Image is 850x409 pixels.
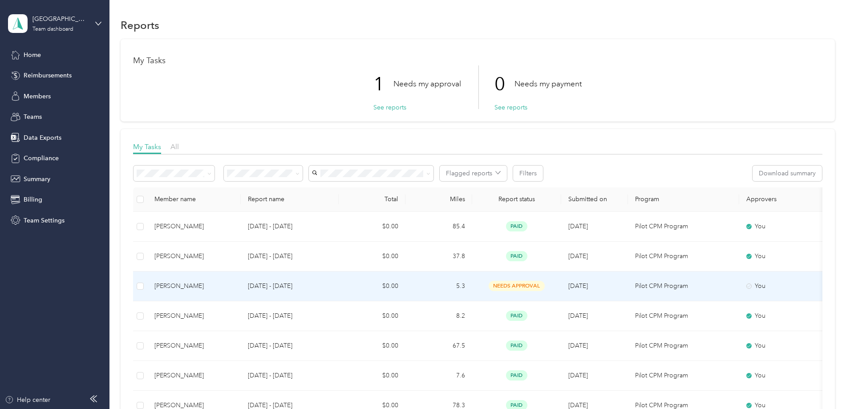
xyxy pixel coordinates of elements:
p: Pilot CPM Program [635,251,732,261]
p: Needs my payment [514,78,582,89]
span: [DATE] [568,372,588,379]
span: [DATE] [568,342,588,349]
th: Submitted on [561,187,628,212]
td: $0.00 [339,242,405,271]
button: See reports [373,103,406,112]
div: You [746,251,821,261]
div: You [746,311,821,321]
span: Teams [24,112,42,121]
p: [DATE] - [DATE] [248,222,332,231]
span: paid [506,340,527,351]
div: You [746,341,821,351]
td: Pilot CPM Program [628,242,739,271]
div: Miles [413,195,465,203]
span: [DATE] [568,252,588,260]
th: Program [628,187,739,212]
th: Member name [147,187,241,212]
div: Total [346,195,398,203]
span: [DATE] [568,282,588,290]
td: Pilot CPM Program [628,212,739,242]
p: [DATE] - [DATE] [248,371,332,381]
span: Summary [24,174,50,184]
span: All [170,142,179,151]
h1: My Tasks [133,56,822,65]
td: $0.00 [339,361,405,391]
p: [DATE] - [DATE] [248,311,332,321]
span: Report status [479,195,554,203]
div: [PERSON_NAME] [154,341,234,351]
td: $0.00 [339,331,405,361]
span: [DATE] [568,312,588,320]
td: 37.8 [405,242,472,271]
td: Pilot CPM Program [628,271,739,301]
div: Member name [154,195,234,203]
span: My Tasks [133,142,161,151]
span: Compliance [24,154,59,163]
button: Filters [513,166,543,181]
p: Pilot CPM Program [635,281,732,291]
p: Needs my approval [393,78,461,89]
button: See reports [494,103,527,112]
td: $0.00 [339,212,405,242]
div: [PERSON_NAME] [154,251,234,261]
iframe: Everlance-gr Chat Button Frame [800,359,850,409]
th: Report name [241,187,339,212]
span: Home [24,50,41,60]
button: Download summary [753,166,822,181]
p: Pilot CPM Program [635,371,732,381]
span: paid [506,370,527,381]
h1: Reports [121,20,159,30]
button: Flagged reports [440,166,507,181]
p: Pilot CPM Program [635,222,732,231]
div: [PERSON_NAME] [154,222,234,231]
div: [PERSON_NAME] [154,371,234,381]
div: You [746,281,821,291]
div: You [746,222,821,231]
div: You [746,371,821,381]
td: $0.00 [339,271,405,301]
span: [DATE] [568,401,588,409]
td: 8.2 [405,301,472,331]
span: [DATE] [568,223,588,230]
span: Reimbursements [24,71,72,80]
span: Billing [24,195,42,204]
p: [DATE] - [DATE] [248,281,332,291]
div: [GEOGRAPHIC_DATA] 109 [32,14,88,24]
div: Team dashboard [32,27,73,32]
div: [PERSON_NAME] [154,311,234,321]
div: [PERSON_NAME] [154,281,234,291]
button: Help center [5,395,50,405]
span: needs approval [489,281,545,291]
p: 0 [494,65,514,103]
td: $0.00 [339,301,405,331]
td: 85.4 [405,212,472,242]
span: Members [24,92,51,101]
span: paid [506,251,527,261]
td: 5.3 [405,271,472,301]
p: Pilot CPM Program [635,311,732,321]
p: 1 [373,65,393,103]
p: [DATE] - [DATE] [248,251,332,261]
p: Pilot CPM Program [635,341,732,351]
td: 67.5 [405,331,472,361]
th: Approvers [739,187,828,212]
span: Data Exports [24,133,61,142]
td: Pilot CPM Program [628,361,739,391]
td: Pilot CPM Program [628,301,739,331]
span: paid [506,311,527,321]
td: Pilot CPM Program [628,331,739,361]
span: paid [506,221,527,231]
td: 7.6 [405,361,472,391]
p: [DATE] - [DATE] [248,341,332,351]
span: Team Settings [24,216,65,225]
